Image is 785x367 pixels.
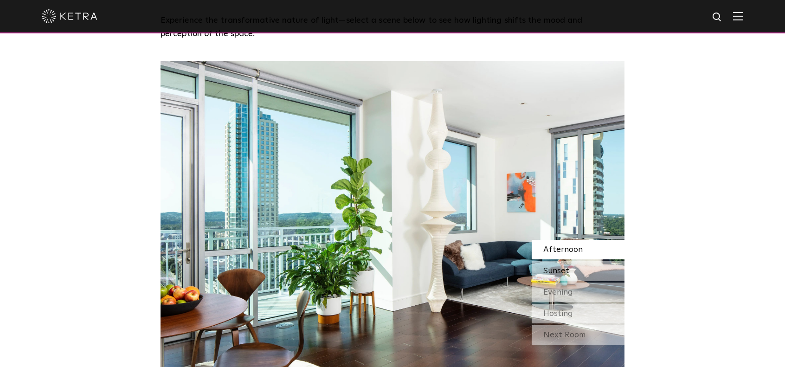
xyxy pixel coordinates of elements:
span: Sunset [543,267,569,275]
img: search icon [712,12,723,23]
img: ketra-logo-2019-white [42,9,97,23]
span: Afternoon [543,245,583,254]
span: Evening [543,288,573,296]
span: Hosting [543,309,573,318]
img: Hamburger%20Nav.svg [733,12,743,20]
div: Next Room [532,325,624,345]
